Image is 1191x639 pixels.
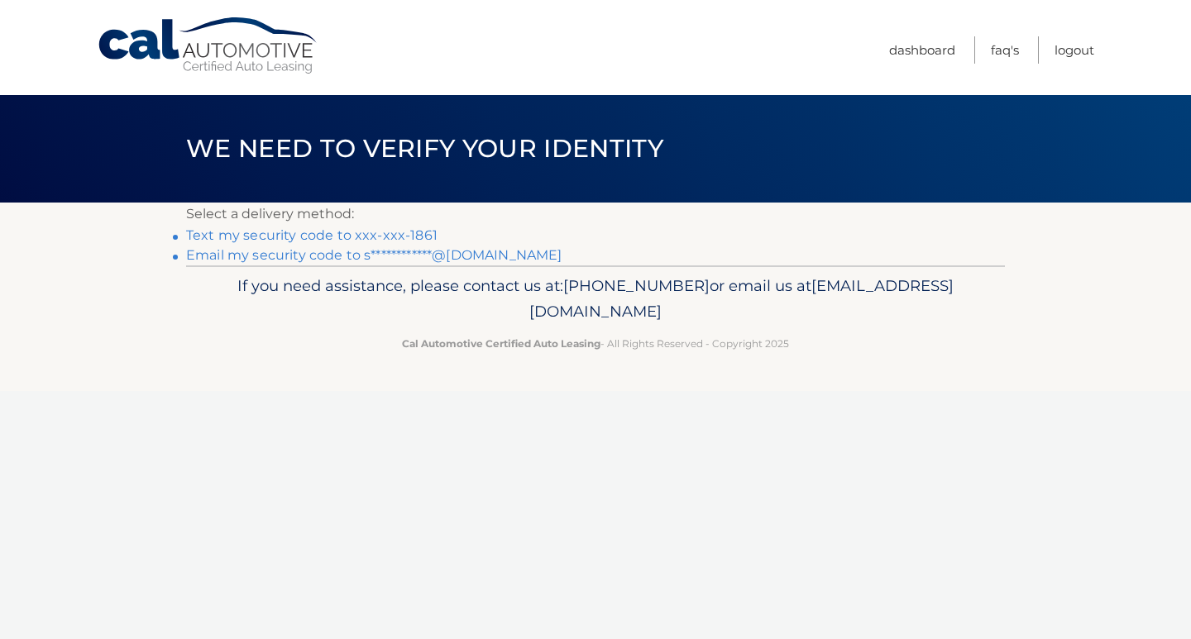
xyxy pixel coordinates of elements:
p: Select a delivery method: [186,203,1005,226]
strong: Cal Automotive Certified Auto Leasing [402,337,600,350]
span: We need to verify your identity [186,133,663,164]
a: Logout [1055,36,1094,64]
a: Text my security code to xxx-xxx-1861 [186,227,438,243]
span: [PHONE_NUMBER] [563,276,710,295]
a: Cal Automotive [97,17,320,75]
p: If you need assistance, please contact us at: or email us at [197,273,994,326]
p: - All Rights Reserved - Copyright 2025 [197,335,994,352]
a: FAQ's [991,36,1019,64]
a: Dashboard [889,36,955,64]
